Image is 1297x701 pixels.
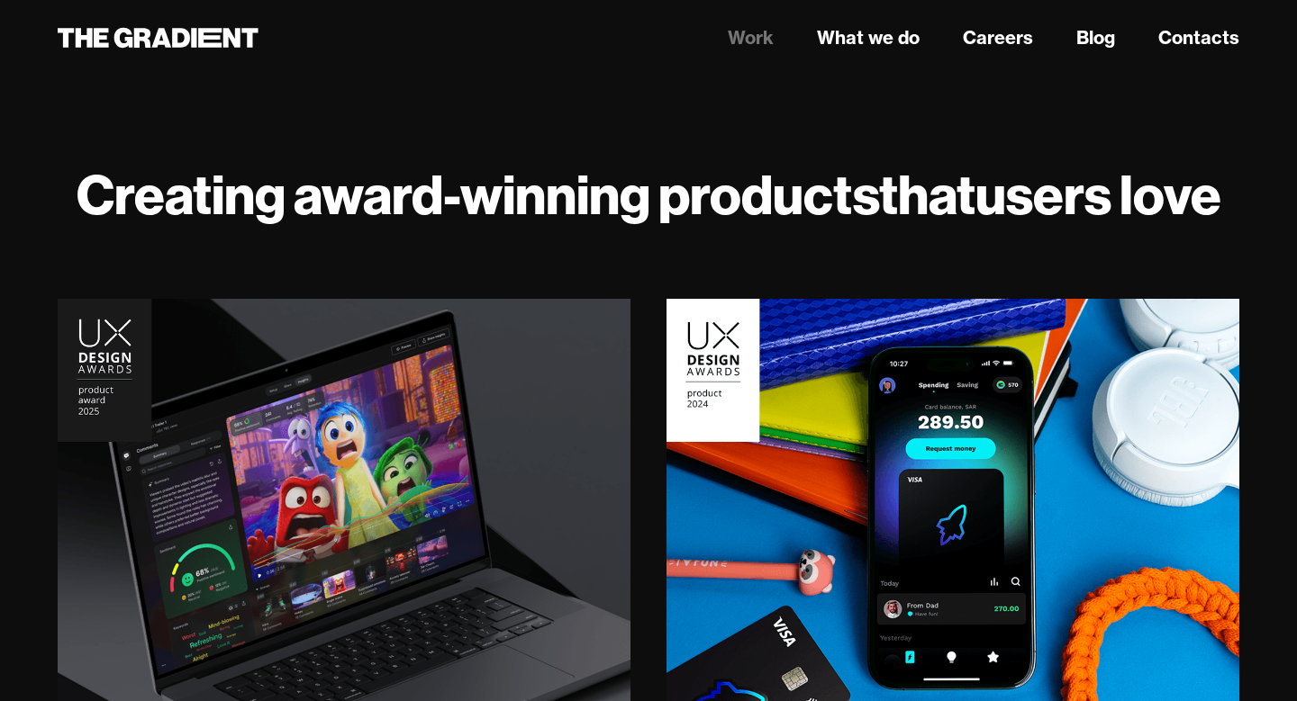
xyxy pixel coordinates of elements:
[58,162,1239,227] h1: Creating award-winning products users love
[963,24,1033,51] a: Careers
[728,24,774,51] a: Work
[817,24,920,51] a: What we do
[879,160,975,229] strong: that
[1076,24,1115,51] a: Blog
[1158,24,1239,51] a: Contacts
